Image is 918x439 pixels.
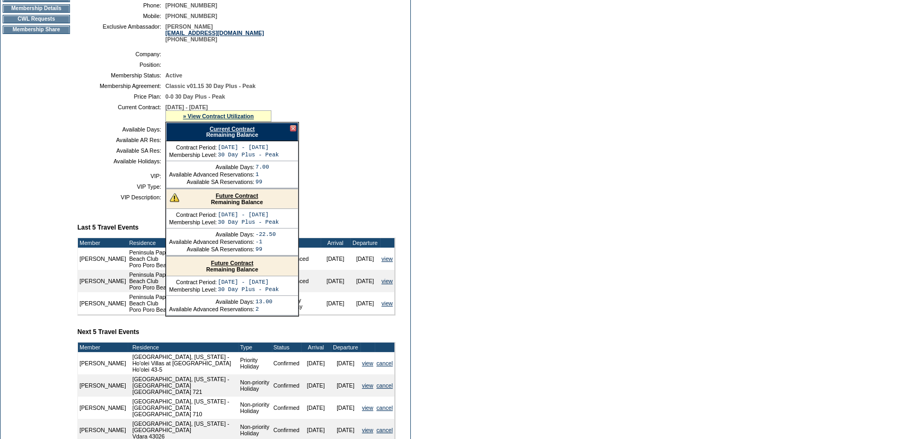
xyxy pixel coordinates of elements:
[82,13,161,19] td: Mobile:
[362,382,373,389] a: view
[82,147,161,154] td: Available SA Res:
[169,179,254,185] td: Available SA Reservations:
[272,343,301,352] td: Status
[166,122,298,141] div: Remaining Balance
[255,171,269,178] td: 1
[78,397,128,419] td: [PERSON_NAME]
[82,2,161,8] td: Phone:
[376,405,393,411] a: cancel
[165,83,255,89] span: Classic v01.15 30 Day Plus - Peak
[331,374,360,397] td: [DATE]
[282,248,321,270] td: Advanced
[82,51,161,57] td: Company:
[3,25,70,34] td: Membership Share
[272,352,301,374] td: Confirmed
[209,126,254,132] a: Current Contract
[169,298,254,305] td: Available Days:
[362,360,373,366] a: view
[255,179,269,185] td: 99
[218,144,279,151] td: [DATE] - [DATE]
[165,104,208,110] span: [DATE] - [DATE]
[169,246,254,252] td: Available SA Reservations:
[82,194,161,200] td: VIP Description:
[82,183,161,190] td: VIP Type:
[82,173,161,179] td: VIP:
[218,152,279,158] td: 30 Day Plus - Peak
[78,292,128,314] td: [PERSON_NAME]
[166,257,298,276] div: Remaining Balance
[382,256,393,262] a: view
[78,270,128,292] td: [PERSON_NAME]
[169,239,254,245] td: Available Advanced Reservations:
[78,248,128,270] td: [PERSON_NAME]
[131,374,239,397] td: [GEOGRAPHIC_DATA], [US_STATE] - [GEOGRAPHIC_DATA] [GEOGRAPHIC_DATA] 721
[128,248,282,270] td: Peninsula Papagayo, [GEOGRAPHIC_DATA] - Poro Poro Beach Club Poro Poro Beach Club Venado 6
[82,126,161,133] td: Available Days:
[350,292,380,314] td: [DATE]
[169,306,254,312] td: Available Advanced Reservations:
[382,300,393,306] a: view
[169,286,217,293] td: Membership Level:
[255,164,269,170] td: 7.00
[77,328,139,336] b: Next 5 Travel Events
[165,13,217,19] span: [PHONE_NUMBER]
[350,270,380,292] td: [DATE]
[165,93,225,100] span: 0-0 30 Day Plus - Peak
[350,238,380,248] td: Departure
[272,374,301,397] td: Confirmed
[301,343,331,352] td: Arrival
[170,192,179,202] img: There are insufficient days and/or tokens to cover this reservation
[255,246,276,252] td: 99
[128,238,282,248] td: Residence
[218,279,279,285] td: [DATE] - [DATE]
[77,224,138,231] b: Last 5 Travel Events
[165,30,264,36] a: [EMAIL_ADDRESS][DOMAIN_NAME]
[165,72,182,78] span: Active
[78,343,128,352] td: Member
[82,137,161,143] td: Available AR Res:
[331,397,360,419] td: [DATE]
[301,352,331,374] td: [DATE]
[331,343,360,352] td: Departure
[362,427,373,433] a: view
[272,397,301,419] td: Confirmed
[169,219,217,225] td: Membership Level:
[3,4,70,13] td: Membership Details
[255,306,272,312] td: 2
[131,352,239,374] td: [GEOGRAPHIC_DATA], [US_STATE] - Ho'olei Villas at [GEOGRAPHIC_DATA] Ho'olei 43-5
[382,278,393,284] a: view
[255,231,276,238] td: -22.50
[3,15,70,23] td: CWL Requests
[255,239,276,245] td: -1
[169,279,217,285] td: Contract Period:
[239,352,272,374] td: Priority Holiday
[183,113,254,119] a: » View Contract Utilization
[82,93,161,100] td: Price Plan:
[169,152,217,158] td: Membership Level:
[350,248,380,270] td: [DATE]
[78,352,128,374] td: [PERSON_NAME]
[82,158,161,164] td: Available Holidays:
[218,212,279,218] td: [DATE] - [DATE]
[169,231,254,238] td: Available Days:
[211,260,253,266] a: Future Contract
[362,405,373,411] a: view
[376,427,393,433] a: cancel
[376,382,393,389] a: cancel
[239,397,272,419] td: Non-priority Holiday
[321,292,350,314] td: [DATE]
[82,83,161,89] td: Membership Agreement:
[321,248,350,270] td: [DATE]
[131,397,239,419] td: [GEOGRAPHIC_DATA], [US_STATE] - [GEOGRAPHIC_DATA] [GEOGRAPHIC_DATA] 710
[321,238,350,248] td: Arrival
[282,292,321,314] td: Priority Holiday
[166,189,298,209] div: Remaining Balance
[82,104,161,122] td: Current Contract:
[321,270,350,292] td: [DATE]
[239,374,272,397] td: Non-priority Holiday
[376,360,393,366] a: cancel
[331,352,360,374] td: [DATE]
[78,374,128,397] td: [PERSON_NAME]
[239,343,272,352] td: Type
[301,397,331,419] td: [DATE]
